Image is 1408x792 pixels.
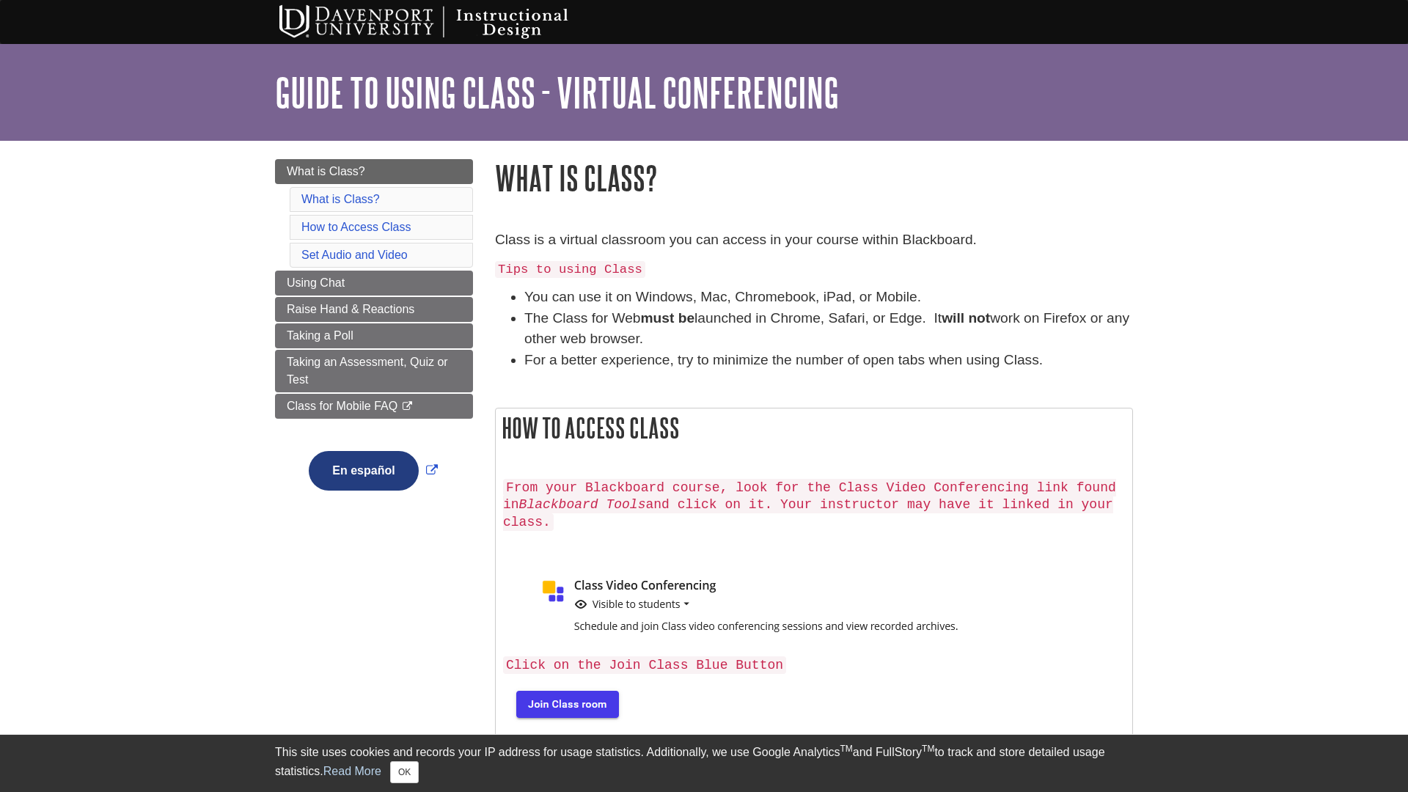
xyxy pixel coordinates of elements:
strong: will not [942,310,990,326]
a: Raise Hand & Reactions [275,297,473,322]
span: Using Chat [287,276,345,289]
div: This site uses cookies and records your IP address for usage statistics. Additionally, we use Goo... [275,744,1133,783]
sup: TM [922,744,934,754]
code: Click on the Join Class Blue Button [503,656,786,674]
i: This link opens in a new window [401,402,414,411]
span: What is Class? [287,165,365,177]
em: Blackboard Tools [519,497,646,512]
img: Davenport University Instructional Design [268,4,620,40]
a: What is Class? [275,159,473,184]
a: What is Class? [301,193,380,205]
a: Class for Mobile FAQ [275,394,473,419]
span: Raise Hand & Reactions [287,303,414,315]
a: Guide to Using Class - Virtual Conferencing [275,70,839,115]
code: Tips to using Class [495,261,645,278]
a: Taking an Assessment, Quiz or Test [275,350,473,392]
a: Set Audio and Video [301,249,408,261]
li: You can use it on Windows, Mac, Chromebook, iPad, or Mobile. [524,287,1133,308]
img: class [503,566,1050,648]
strong: must be [641,310,695,326]
span: Taking an Assessment, Quiz or Test [287,356,448,386]
p: Class is a virtual classroom you can access in your course within Blackboard. [495,230,1133,251]
a: Using Chat [275,271,473,296]
a: Taking a Poll [275,323,473,348]
li: For a better experience, try to minimize the number of open tabs when using Class. [524,350,1133,371]
button: Close [390,761,419,783]
sup: TM [840,744,852,754]
li: The Class for Web launched in Chrome, Safari, or Edge. It work on Firefox or any other web browser. [524,308,1133,351]
a: How to Access Class [301,221,411,233]
code: From your Blackboard course, look for the Class Video Conferencing link found in and click on it.... [503,479,1116,532]
img: blue button [503,680,629,727]
span: Class for Mobile FAQ [287,400,397,412]
a: Link opens in new window [305,464,441,477]
div: Guide Page Menu [275,159,473,516]
h2: How to Access Class [496,408,1132,447]
a: Read More [323,765,381,777]
button: En español [309,451,418,491]
h1: What is Class? [495,159,1133,197]
span: Taking a Poll [287,329,353,342]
